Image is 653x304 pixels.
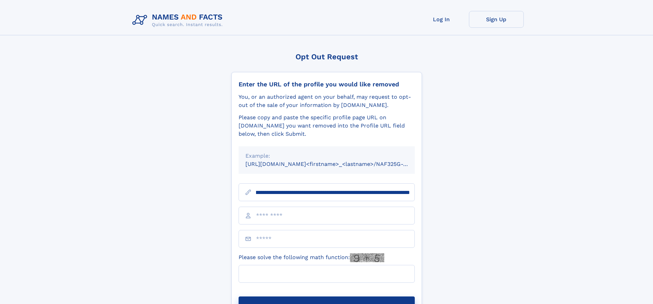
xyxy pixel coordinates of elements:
[469,11,524,28] a: Sign Up
[239,93,415,109] div: You, or an authorized agent on your behalf, may request to opt-out of the sale of your informatio...
[239,253,384,262] label: Please solve the following math function:
[245,161,428,167] small: [URL][DOMAIN_NAME]<firstname>_<lastname>/NAF325G-xxxxxxxx
[130,11,228,29] img: Logo Names and Facts
[239,113,415,138] div: Please copy and paste the specific profile page URL on [DOMAIN_NAME] you want removed into the Pr...
[245,152,408,160] div: Example:
[414,11,469,28] a: Log In
[239,81,415,88] div: Enter the URL of the profile you would like removed
[231,52,422,61] div: Opt Out Request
